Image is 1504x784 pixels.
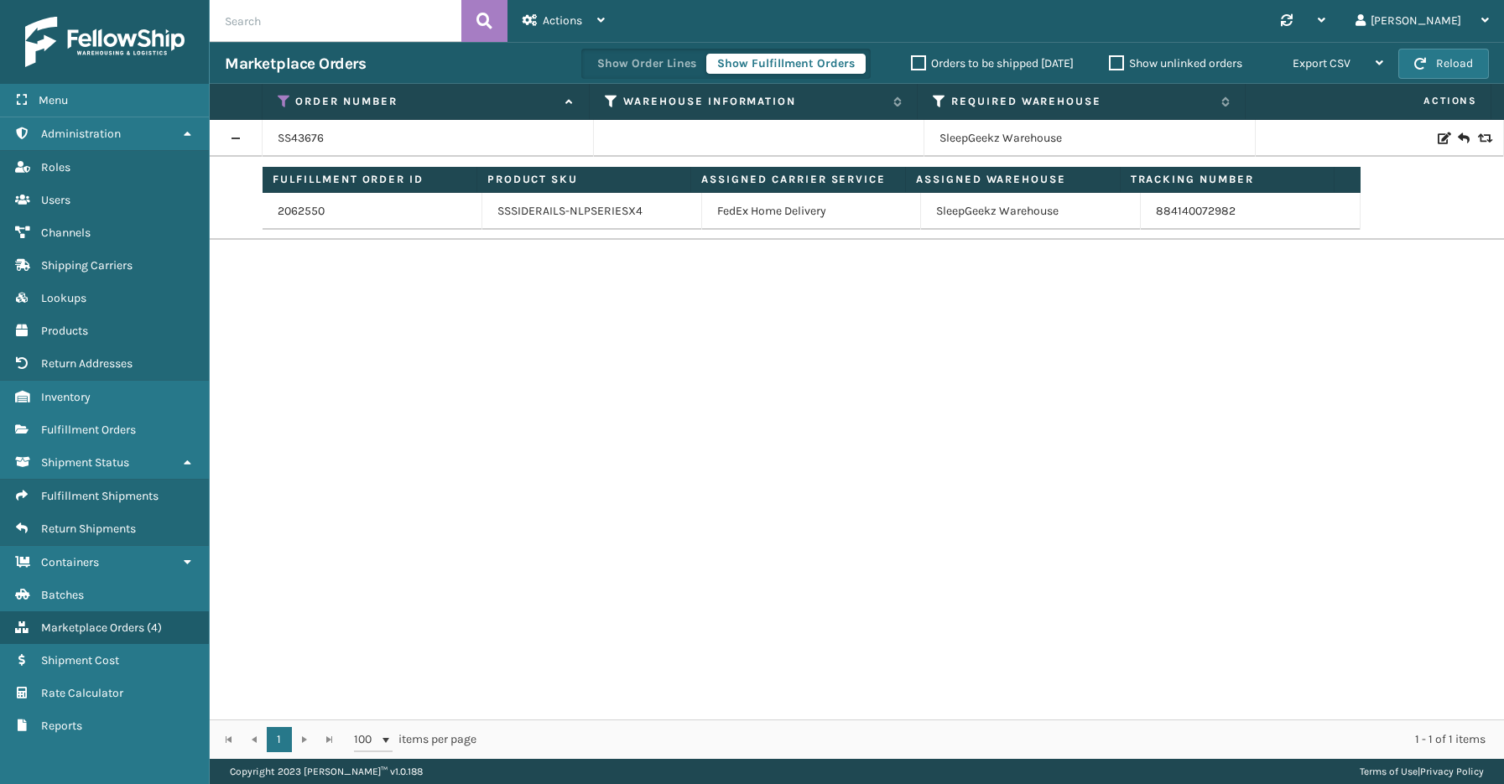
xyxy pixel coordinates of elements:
[41,719,82,733] span: Reports
[41,423,136,437] span: Fulfillment Orders
[951,94,1213,109] label: Required Warehouse
[1293,56,1350,70] span: Export CSV
[41,555,99,569] span: Containers
[41,226,91,240] span: Channels
[916,172,1110,187] label: Assigned Warehouse
[41,653,119,667] span: Shipment Cost
[41,324,88,338] span: Products
[295,94,557,109] label: Order Number
[354,727,476,752] span: items per page
[1478,132,1488,144] i: Replace
[487,172,681,187] label: Product SKU
[41,356,133,371] span: Return Addresses
[706,54,866,74] button: Show Fulfillment Orders
[278,130,324,147] a: SS43676
[1156,204,1236,218] a: 884140072982
[39,93,68,107] span: Menu
[1420,766,1484,777] a: Privacy Policy
[1131,172,1324,187] label: Tracking Number
[1109,56,1242,70] label: Show unlinked orders
[1360,766,1418,777] a: Terms of Use
[41,588,84,602] span: Batches
[354,731,379,748] span: 100
[147,620,162,635] span: ( 4 )
[911,56,1074,70] label: Orders to be shipped [DATE]
[278,203,325,220] a: 2062550
[225,54,366,74] h3: Marketplace Orders
[924,120,1256,157] td: SleepGeekz Warehouse
[41,522,136,536] span: Return Shipments
[1458,130,1468,147] i: Create Return Label
[1251,87,1487,115] span: Actions
[41,620,144,635] span: Marketplace Orders
[1398,49,1489,79] button: Reload
[230,759,423,784] p: Copyright 2023 [PERSON_NAME]™ v 1.0.188
[543,13,582,28] span: Actions
[273,172,466,187] label: Fulfillment Order ID
[41,193,70,207] span: Users
[41,390,91,404] span: Inventory
[702,193,922,230] td: FedEx Home Delivery
[1360,759,1484,784] div: |
[41,258,133,273] span: Shipping Carriers
[267,727,292,752] a: 1
[41,686,123,700] span: Rate Calculator
[586,54,707,74] button: Show Order Lines
[500,731,1486,748] div: 1 - 1 of 1 items
[1438,132,1448,144] i: Edit
[701,172,895,187] label: Assigned Carrier Service
[623,94,885,109] label: Warehouse Information
[41,455,129,470] span: Shipment Status
[41,291,86,305] span: Lookups
[41,127,121,141] span: Administration
[41,160,70,174] span: Roles
[482,193,702,230] td: SSSIDERAILS-NLPSERIESX4
[921,193,1141,230] td: SleepGeekz Warehouse
[25,17,185,67] img: logo
[41,489,159,503] span: Fulfillment Shipments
